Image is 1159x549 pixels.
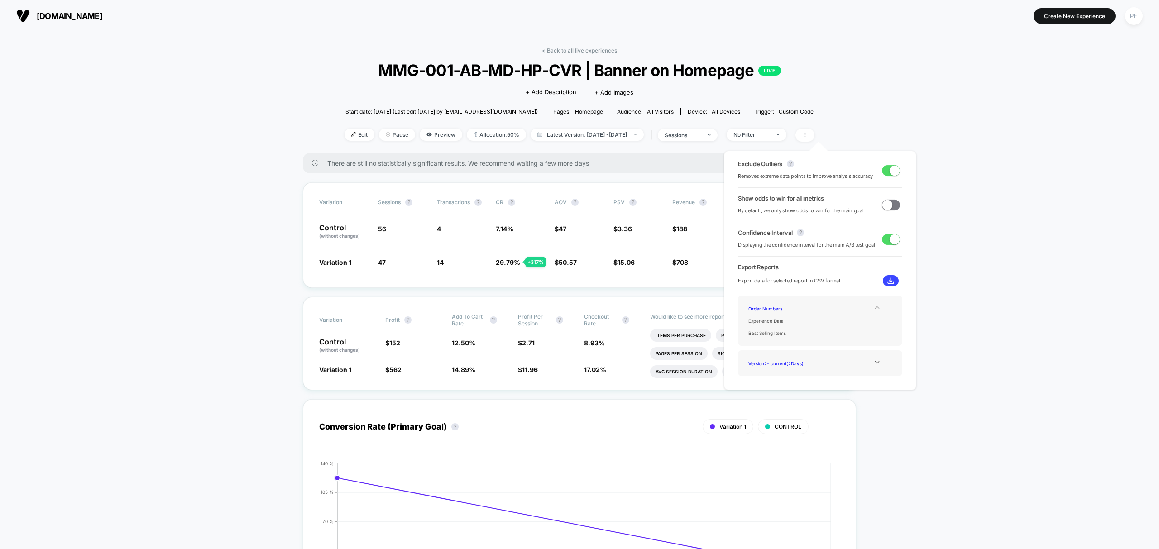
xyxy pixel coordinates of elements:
span: + Add Images [594,89,633,96]
span: Variation [319,313,369,327]
button: ? [490,316,497,324]
li: Pages Per Session [650,347,708,360]
span: Confidence Interval [738,229,792,236]
span: Latest Version: [DATE] - [DATE] [531,129,644,141]
span: 14.89 % [452,366,475,373]
li: Signups [712,347,743,360]
p: Control [319,224,369,239]
span: Variation [319,199,369,206]
span: (without changes) [319,347,360,353]
button: ? [474,199,482,206]
div: Experience Data [745,315,817,327]
li: Items Per Purchase [650,329,711,342]
button: ? [451,423,459,430]
span: CR [496,199,503,205]
span: Transactions [437,199,470,205]
span: Custom Code [779,108,814,115]
button: ? [629,199,637,206]
span: 47 [559,225,566,233]
span: 12.50 % [452,339,475,347]
div: Order Numbers [745,302,817,315]
p: Would like to see more reports? [650,313,840,320]
div: Audience: [617,108,674,115]
img: end [708,134,711,136]
a: < Back to all live experiences [542,47,617,54]
span: 708 [676,258,688,266]
button: ? [622,316,629,324]
span: $ [385,366,402,373]
img: edit [351,132,356,137]
span: $ [613,258,635,266]
span: Sessions [378,199,401,205]
span: Export data for selected report in CSV format [738,277,841,285]
span: 562 [389,366,402,373]
span: $ [613,225,632,233]
span: Checkout Rate [584,313,618,327]
li: Avg Session Duration [650,365,718,378]
div: Best Selling Items [745,327,817,339]
span: 188 [676,225,687,233]
button: ? [571,199,579,206]
span: + Add Description [526,88,576,97]
button: ? [797,229,804,236]
span: 56 [378,225,386,233]
button: Create New Experience [1034,8,1116,24]
span: Preview [420,129,462,141]
button: ? [699,199,707,206]
div: sessions [665,132,701,138]
span: CONTROL [775,423,801,430]
span: Variation 1 [719,423,746,430]
img: Visually logo [16,9,30,23]
div: Version 2 - current ( 2 Days) [745,357,817,369]
button: [DOMAIN_NAME] [14,9,105,23]
span: 4 [437,225,441,233]
span: 17.02 % [584,366,606,373]
span: 7.14 % [496,225,513,233]
span: 50.57 [559,258,577,266]
span: 11.96 [522,366,538,373]
span: Variation 1 [319,366,351,373]
span: All Visitors [647,108,674,115]
div: PF [1125,7,1143,25]
span: [DOMAIN_NAME] [37,11,102,21]
span: 15.06 [618,258,635,266]
img: calendar [537,132,542,137]
button: ? [556,316,563,324]
span: Variation 1 [319,258,351,266]
span: PSV [613,199,625,205]
span: $ [672,258,688,266]
div: Trigger: [754,108,814,115]
button: ? [508,199,515,206]
button: ? [404,316,412,324]
span: 3.36 [618,225,632,233]
span: all devices [712,108,740,115]
span: | [648,129,658,142]
span: $ [518,366,538,373]
span: homepage [575,108,603,115]
span: There are still no statistically significant results. We recommend waiting a few more days [327,159,838,167]
tspan: 140 % [321,460,334,466]
button: PF [1122,7,1145,25]
span: 8.93 % [584,339,605,347]
span: Revenue [672,199,695,205]
span: Removes extreme data points to improve analysis accuracy [738,172,873,181]
span: Allocation: 50% [467,129,526,141]
img: rebalance [474,132,477,137]
div: No Filter [733,131,770,138]
span: Device: [680,108,747,115]
span: MMG-001-AB-MD-HP-CVR | Banner on Homepage [368,61,791,80]
span: 14 [437,258,444,266]
p: Control [319,338,376,353]
img: end [776,134,780,135]
span: Edit [345,129,374,141]
span: 152 [389,339,400,347]
span: Pause [379,129,415,141]
span: Profit [385,316,400,323]
img: end [634,134,637,135]
span: 2.71 [522,339,535,347]
span: $ [518,339,535,347]
span: 47 [378,258,386,266]
p: LIVE [758,66,781,76]
img: end [386,132,390,137]
span: (without changes) [319,233,360,239]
